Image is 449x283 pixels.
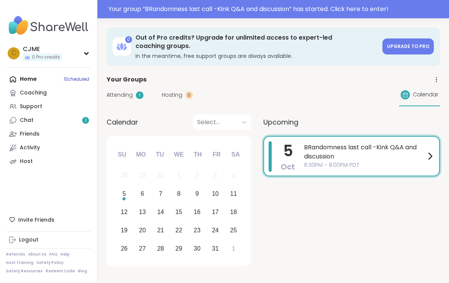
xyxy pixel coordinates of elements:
[6,127,91,141] a: Friends
[116,222,132,238] div: Choose Sunday, October 19th, 2025
[125,36,132,43] div: 0
[194,225,201,235] div: 23
[189,146,206,163] div: Th
[19,236,38,244] div: Logout
[207,185,223,202] div: Choose Friday, October 10th, 2025
[153,222,169,238] div: Choose Tuesday, October 21st, 2025
[208,146,225,163] div: Fr
[134,185,151,202] div: Choose Monday, October 6th, 2025
[20,89,47,97] div: Coaching
[121,207,127,217] div: 12
[116,240,132,257] div: Choose Sunday, October 26th, 2025
[212,243,219,254] div: 31
[175,207,182,217] div: 15
[139,207,146,217] div: 13
[225,168,242,184] div: Not available Saturday, October 4th, 2025
[6,233,91,247] a: Logout
[212,207,219,217] div: 17
[107,91,133,99] span: Attending
[46,269,75,274] a: Redeem Code
[116,204,132,220] div: Choose Sunday, October 12th, 2025
[177,170,181,181] div: 1
[225,204,242,220] div: Choose Saturday, October 18th, 2025
[170,146,187,163] div: We
[207,204,223,220] div: Choose Friday, October 17th, 2025
[225,222,242,238] div: Choose Saturday, October 25th, 2025
[171,240,187,257] div: Choose Wednesday, October 29th, 2025
[213,170,217,181] div: 3
[212,189,219,199] div: 10
[136,91,143,99] div: 1
[189,240,205,257] div: Choose Thursday, October 30th, 2025
[171,185,187,202] div: Choose Wednesday, October 8th, 2025
[227,146,244,163] div: Sa
[153,204,169,220] div: Choose Tuesday, October 14th, 2025
[20,130,40,138] div: Friends
[185,91,193,99] div: 0
[232,170,235,181] div: 4
[194,207,201,217] div: 16
[6,86,91,100] a: Coaching
[115,166,242,257] div: month 2025-10
[177,189,181,199] div: 8
[6,155,91,168] a: Host
[107,75,146,84] span: Your Groups
[195,170,199,181] div: 2
[6,100,91,114] a: Support
[194,243,201,254] div: 30
[151,146,168,163] div: Tu
[230,225,237,235] div: 25
[212,225,219,235] div: 24
[189,204,205,220] div: Choose Thursday, October 16th, 2025
[6,252,25,257] a: Referrals
[28,252,46,257] a: About Us
[107,117,138,127] span: Calendar
[230,189,237,199] div: 11
[189,222,205,238] div: Choose Thursday, October 23rd, 2025
[141,189,144,199] div: 6
[121,243,127,254] div: 26
[225,240,242,257] div: Choose Saturday, November 1st, 2025
[159,189,162,199] div: 7
[78,269,87,274] a: Blog
[134,168,151,184] div: Not available Monday, September 29th, 2025
[225,185,242,202] div: Choose Saturday, October 11th, 2025
[32,54,60,61] span: 0 Pro credits
[6,260,33,265] a: Host Training
[207,240,223,257] div: Choose Friday, October 31st, 2025
[134,222,151,238] div: Choose Monday, October 20th, 2025
[171,204,187,220] div: Choose Wednesday, October 15th, 2025
[157,225,164,235] div: 21
[6,213,91,227] div: Invite Friends
[207,168,223,184] div: Not available Friday, October 3rd, 2025
[23,45,62,53] div: CJME
[153,185,169,202] div: Choose Tuesday, October 7th, 2025
[20,117,33,124] div: Chat
[6,141,91,155] a: Activity
[139,170,146,181] div: 29
[11,48,16,58] span: C
[232,243,235,254] div: 1
[134,240,151,257] div: Choose Monday, October 27th, 2025
[157,170,164,181] div: 30
[108,5,444,14] div: Your group “ BRandomness last call -Kink Q&A and discussion ” has started. Click here to enter!
[6,114,91,127] a: Chat1
[175,225,182,235] div: 22
[171,168,187,184] div: Not available Wednesday, October 1st, 2025
[195,189,199,199] div: 9
[189,185,205,202] div: Choose Thursday, October 9th, 2025
[37,260,64,265] a: Safety Policy
[230,207,237,217] div: 18
[162,91,182,99] span: Hosting
[116,185,132,202] div: Choose Sunday, October 5th, 2025
[132,146,149,163] div: Mo
[134,204,151,220] div: Choose Monday, October 13th, 2025
[153,240,169,257] div: Choose Tuesday, October 28th, 2025
[171,222,187,238] div: Choose Wednesday, October 22nd, 2025
[6,269,43,274] a: Safety Resources
[121,170,127,181] div: 28
[85,117,86,124] span: 1
[139,225,146,235] div: 20
[157,207,164,217] div: 14
[121,225,127,235] div: 19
